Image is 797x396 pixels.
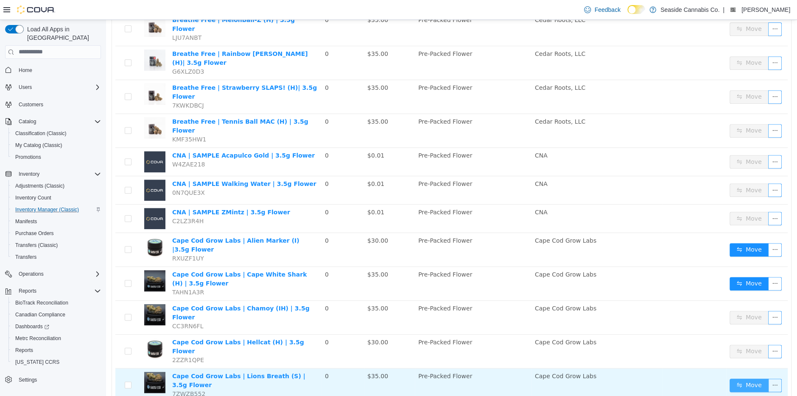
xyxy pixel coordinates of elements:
span: Home [19,67,32,74]
span: Reports [12,345,101,355]
span: $0.01 [261,189,278,196]
span: 0 [219,64,223,71]
span: 0 [219,251,223,258]
span: Settings [19,377,37,383]
span: Customers [19,101,43,108]
button: icon: ellipsis [662,3,676,16]
a: Inventory Manager (Classic) [12,205,82,215]
img: Cova [17,6,55,14]
span: Inventory [15,169,101,179]
button: Inventory [2,168,104,180]
button: Operations [2,268,104,280]
button: icon: ellipsis [662,36,676,50]
span: Purchase Orders [15,230,54,237]
a: Transfers [12,252,40,262]
button: icon: ellipsis [662,70,676,84]
span: Metrc Reconciliation [12,333,101,343]
a: Breathe Free | Strawberry SLAPS! (H)| 3.5g Flower [66,64,211,80]
span: [US_STATE] CCRS [15,359,59,366]
button: icon: swapMove [624,135,663,149]
button: icon: swapMove [624,192,663,205]
span: Classification (Classic) [15,130,67,137]
span: Transfers (Classic) [15,242,58,249]
a: Promotions [12,152,45,162]
p: | [723,5,724,15]
span: Catalog [15,116,101,127]
a: Cape Cod Grow Labs | Alien Marker (I) |3.5g Flower [66,217,193,233]
span: Adjustments (Classic) [12,181,101,191]
button: icon: swapMove [624,104,663,118]
a: Dashboards [8,321,104,332]
img: Breathe Free | Strawberry SLAPS! (H)| 3.5g Flower hero shot [38,64,59,85]
a: Canadian Compliance [12,310,69,320]
a: Classification (Classic) [12,128,70,138]
span: $35.00 [261,30,282,37]
span: Transfers (Classic) [12,240,101,250]
td: Pre-Packed Flower [309,349,425,382]
button: Catalog [2,116,104,127]
button: Inventory Manager (Classic) [8,204,104,216]
button: Transfers [8,251,104,263]
span: RXUZF1UY [66,235,98,242]
img: CNA | SAMPLE ZMintz | 3.5g Flower placeholder [38,188,59,209]
a: Home [15,65,36,75]
img: CNA | SAMPLE Acapulco Gold | 3.5g Flower placeholder [38,131,59,152]
td: Pre-Packed Flower [309,281,425,315]
button: Inventory [15,169,43,179]
span: 0 [219,30,223,37]
td: Pre-Packed Flower [309,247,425,281]
a: Adjustments (Classic) [12,181,68,191]
span: Load All Apps in [GEOGRAPHIC_DATA] [24,25,101,42]
button: Classification (Classic) [8,127,104,139]
span: CNA [429,161,442,167]
button: Catalog [15,116,39,127]
button: Manifests [8,216,104,227]
div: Mehgan Wieland [728,5,738,15]
button: Metrc Reconciliation [8,332,104,344]
input: Dark Mode [627,5,645,14]
span: Cedar Roots, LLC [429,64,479,71]
button: Users [2,81,104,93]
img: Cape Cod Grow Labs | Hellcat (H) | 3.5g Flower hero shot [38,318,59,339]
span: BioTrack Reconciliation [12,298,101,308]
span: CNA [429,132,442,139]
span: Home [15,65,101,75]
span: $35.00 [261,64,282,71]
a: CNA | SAMPLE Acapulco Gold | 3.5g Flower [66,132,209,139]
td: Pre-Packed Flower [309,94,425,128]
span: Transfers [15,254,36,260]
span: Classification (Classic) [12,128,101,138]
span: BioTrack Reconciliation [15,299,68,306]
a: Cape Cod Grow Labs | Hellcat (H) | 3.5g Flower [66,319,198,335]
span: 0 [219,353,223,360]
a: My Catalog (Classic) [12,140,66,150]
span: Metrc Reconciliation [15,335,61,342]
td: Pre-Packed Flower [309,156,425,185]
span: Settings [15,374,101,385]
button: icon: swapMove [624,257,663,271]
span: 0N7QUE3X [66,169,99,176]
span: Inventory Manager (Classic) [15,206,79,213]
p: [PERSON_NAME] [741,5,790,15]
button: Promotions [8,151,104,163]
button: Settings [2,373,104,385]
span: Catalog [19,118,36,125]
span: $35.00 [261,353,282,360]
a: Cape Cod Grow Labs | Cape White Shark (H) | 3.5g Flower [66,251,201,267]
button: icon: swapMove [624,291,663,305]
span: 0 [219,319,223,326]
button: icon: swapMove [624,325,663,338]
span: 0 [219,217,223,224]
button: icon: ellipsis [662,192,676,205]
span: $0.01 [261,132,278,139]
span: 0 [219,189,223,196]
span: My Catalog (Classic) [15,142,62,149]
span: Cape Cod Grow Labs [429,217,490,224]
button: icon: ellipsis [662,359,676,372]
button: icon: ellipsis [662,257,676,271]
img: Cape Cod Grow Labs | Alien Marker (I) |3.5g Flower hero shot [38,216,59,238]
span: Promotions [12,152,101,162]
span: Cedar Roots, LLC [429,30,479,37]
span: KMF35HW1 [66,116,100,123]
button: Home [2,64,104,76]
